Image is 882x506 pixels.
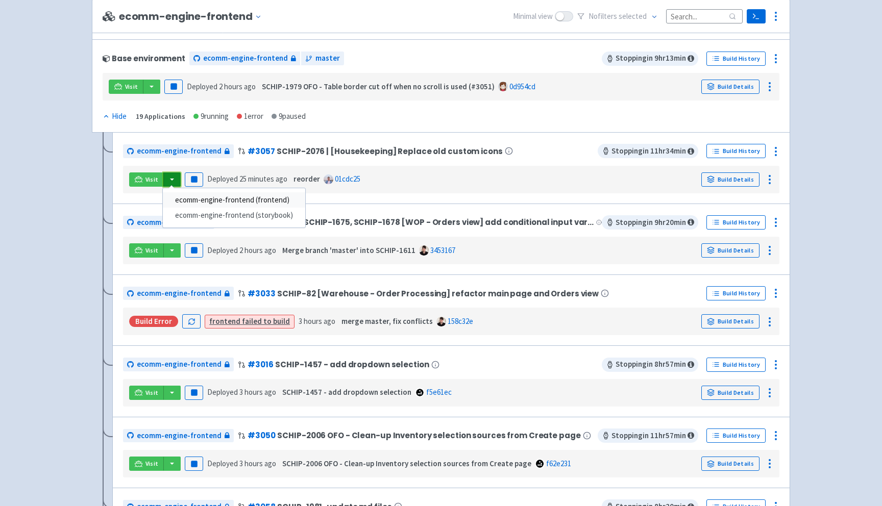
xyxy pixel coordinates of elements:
a: Build Details [701,243,759,258]
span: Stopping in 8 hr 57 min [602,358,698,372]
span: SCHIP-82 [Warehouse - Order Processing] refactor main page and Orders view [277,289,599,298]
a: #3016 [248,359,273,370]
time: 2 hours ago [219,82,256,91]
span: SCHIP-1457 - add dropdown selection [275,360,429,369]
a: #3057 [248,146,275,157]
button: Pause [185,457,203,471]
time: 3 hours ago [239,459,276,468]
a: Build Details [701,172,759,187]
time: 2 hours ago [239,245,276,255]
a: Build Details [701,80,759,94]
a: master [301,52,344,65]
strong: Merge branch 'master' into SCHIP-1611 [282,245,415,255]
a: ecomm-engine-frontend [123,144,234,158]
a: 3453167 [430,245,455,255]
span: SCHIP-2076 | [Housekeeping] Replace old custom icons [277,147,502,156]
button: Hide [103,111,128,122]
span: ecomm-engine-frontend [137,145,222,157]
a: frontend failed to build [209,316,290,326]
a: Build History [706,286,766,300]
strong: SCHIP-1457 - add dropdown selection [282,387,411,397]
a: Build History [706,215,766,230]
strong: SCHIP-2006 OFO - Clean-up Inventory selection sources from Create page [282,459,531,468]
a: Visit [129,243,164,258]
a: Build Details [701,386,759,400]
span: ecomm-engine-frontend [137,359,222,370]
span: Deployed [207,387,276,397]
a: Build Details [701,457,759,471]
a: 0d954cd [509,82,535,91]
a: ecomm-engine-frontend [123,216,214,230]
div: 1 error [237,111,263,122]
span: Stopping in 9 hr 20 min [602,215,698,230]
a: Build History [706,428,766,443]
span: Visit [125,83,138,91]
span: ecomm-engine-frontend [203,53,288,64]
span: SCHIP-2006 OFO - Clean-up Inventory selection sources from Create page [277,431,580,440]
span: Deployed [187,82,256,91]
span: ecomm-engine-frontend [137,430,222,442]
div: 9 paused [272,111,306,122]
span: SCHIP-1611, SCHIP-1675, SCHIP-1678 [WOP - Orders view] add conditional input variable of dc id to... [257,218,594,226]
time: 25 minutes ago [239,174,287,184]
a: ecomm-engine-frontend [189,52,300,65]
span: ecomm-engine-frontend [137,217,202,229]
a: Terminal [747,9,766,23]
a: 01cdc25 [335,174,360,184]
span: No filter s [589,11,647,22]
a: ecomm-engine-frontend (frontend) [163,192,305,208]
strong: frontend [209,316,240,326]
span: Visit [145,389,159,397]
a: ecomm-engine-frontend (storybook) [163,208,305,223]
button: ecomm-engine-frontend [119,11,266,22]
span: ecomm-engine-frontend [137,288,222,299]
span: master [315,53,340,64]
a: Visit [129,457,164,471]
a: ecomm-engine-frontend [123,429,234,443]
span: Deployed [207,174,287,184]
button: Pause [185,243,203,258]
div: Build Error [129,316,178,327]
input: Search... [666,9,743,23]
time: 3 hours ago [239,387,276,397]
a: Visit [129,386,164,400]
a: Visit [129,172,164,187]
a: f62e231 [546,459,571,468]
a: 158c32e [448,316,473,326]
a: Build History [706,144,766,158]
span: Deployed [207,459,276,468]
span: Minimal view [513,11,553,22]
strong: merge master, fix conflicts [341,316,433,326]
div: Base environment [103,54,185,63]
a: f5e61ec [426,387,452,397]
time: 3 hours ago [299,316,335,326]
a: Build History [706,358,766,372]
span: Stopping in 11 hr 57 min [598,428,698,443]
button: Pause [164,80,183,94]
a: Visit [109,80,143,94]
span: selected [619,11,647,21]
a: ecomm-engine-frontend [123,358,234,371]
div: 19 Applications [136,111,185,122]
a: #3050 [248,430,275,441]
button: Pause [185,386,203,400]
span: Visit [145,246,159,255]
a: Build History [706,52,766,66]
span: Stopping in 9 hr 13 min [602,52,698,66]
div: 9 running [193,111,229,122]
span: Stopping in 11 hr 34 min [598,144,698,158]
a: #3033 [248,288,275,299]
button: Pause [185,172,203,187]
span: Visit [145,175,159,184]
a: Build Details [701,314,759,328]
a: ecomm-engine-frontend [123,287,234,300]
div: Hide [103,111,127,122]
span: Deployed [207,245,276,255]
span: Visit [145,460,159,468]
strong: SCHIP-1979 OFO - Table border cut off when no scroll is used (#3051) [262,82,495,91]
strong: reorder [293,174,320,184]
